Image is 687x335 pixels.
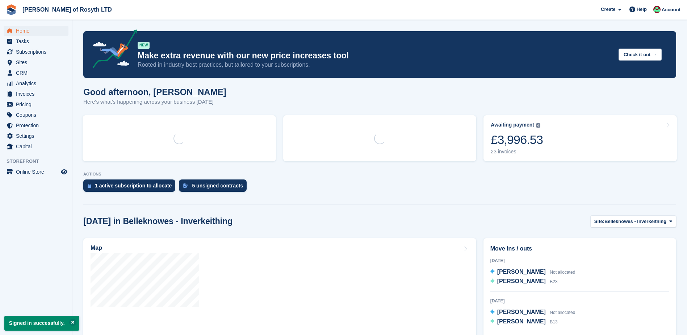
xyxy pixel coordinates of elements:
span: Subscriptions [16,47,59,57]
a: menu [4,26,68,36]
a: menu [4,99,68,109]
img: Anne Thomson [653,6,661,13]
div: [DATE] [490,298,669,304]
button: Check it out → [619,49,662,61]
span: Site: [594,218,604,225]
a: [PERSON_NAME] Not allocated [490,308,575,317]
a: Awaiting payment £3,996.53 23 invoices [483,115,677,161]
p: Signed in successfully. [4,316,79,331]
img: active_subscription_to_allocate_icon-d502201f5373d7db506a760aba3b589e785aa758c864c3986d89f69b8ff3... [88,183,91,188]
a: menu [4,167,68,177]
div: 23 invoices [491,149,543,155]
a: menu [4,141,68,152]
a: menu [4,57,68,67]
a: [PERSON_NAME] B13 [490,317,558,327]
span: Home [16,26,59,36]
span: Not allocated [550,310,575,315]
p: Rooted in industry best practices, but tailored to your subscriptions. [138,61,613,69]
img: contract_signature_icon-13c848040528278c33f63329250d36e43548de30e8caae1d1a13099fd9432cc5.svg [183,183,188,188]
span: Storefront [7,158,72,165]
span: Coupons [16,110,59,120]
button: Site: Belleknowes - Inverkeithing [590,215,676,227]
span: CRM [16,68,59,78]
p: ACTIONS [83,172,676,177]
a: Preview store [60,167,68,176]
span: Sites [16,57,59,67]
span: Not allocated [550,270,575,275]
a: menu [4,78,68,88]
p: Here's what's happening across your business [DATE] [83,98,226,106]
span: Capital [16,141,59,152]
a: 5 unsigned contracts [179,179,250,195]
img: icon-info-grey-7440780725fd019a000dd9b08b2336e03edf1995a4989e88bcd33f0948082b44.svg [536,123,540,128]
img: stora-icon-8386f47178a22dfd0bd8f6a31ec36ba5ce8667c1dd55bd0f319d3a0aa187defe.svg [6,4,17,15]
div: [DATE] [490,257,669,264]
div: NEW [138,42,150,49]
span: [PERSON_NAME] [497,269,546,275]
h2: Move ins / outs [490,244,669,253]
span: B13 [550,319,557,324]
a: 1 active subscription to allocate [83,179,179,195]
span: Account [662,6,680,13]
a: menu [4,89,68,99]
span: Pricing [16,99,59,109]
span: Help [637,6,647,13]
span: Analytics [16,78,59,88]
span: Tasks [16,36,59,46]
span: Belleknowes - Inverkeithing [604,218,666,225]
img: price-adjustments-announcement-icon-8257ccfd72463d97f412b2fc003d46551f7dbcb40ab6d574587a9cd5c0d94... [87,29,137,71]
span: B23 [550,279,557,284]
a: menu [4,68,68,78]
a: [PERSON_NAME] of Rosyth LTD [20,4,115,16]
span: Invoices [16,89,59,99]
span: Online Store [16,167,59,177]
span: Protection [16,120,59,131]
span: [PERSON_NAME] [497,278,546,284]
span: [PERSON_NAME] [497,318,546,324]
span: Create [601,6,615,13]
a: menu [4,36,68,46]
a: menu [4,131,68,141]
a: [PERSON_NAME] Not allocated [490,268,575,277]
div: £3,996.53 [491,132,543,147]
a: menu [4,47,68,57]
h1: Good afternoon, [PERSON_NAME] [83,87,226,97]
div: Awaiting payment [491,122,534,128]
h2: Map [91,245,102,251]
a: menu [4,110,68,120]
a: menu [4,120,68,131]
h2: [DATE] in Belleknowes - Inverkeithing [83,216,233,226]
p: Make extra revenue with our new price increases tool [138,50,613,61]
span: Settings [16,131,59,141]
div: 5 unsigned contracts [192,183,243,189]
span: [PERSON_NAME] [497,309,546,315]
a: [PERSON_NAME] B23 [490,277,558,286]
div: 1 active subscription to allocate [95,183,172,189]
